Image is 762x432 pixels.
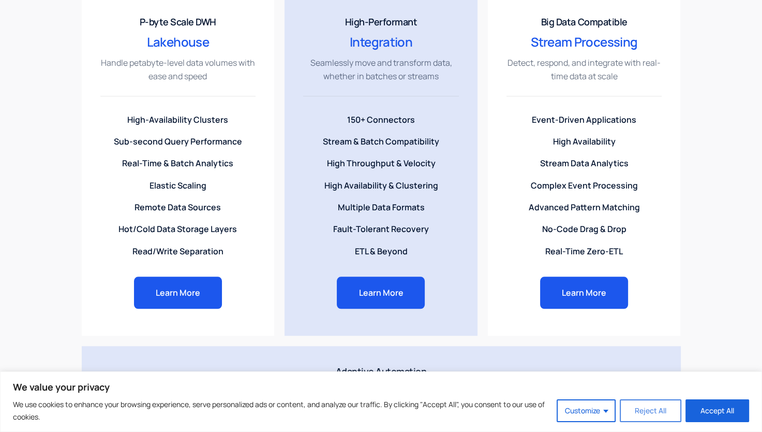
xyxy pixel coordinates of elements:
[100,365,662,378] h4: Adaptive Automation
[506,56,662,83] p: Detect, respond, and integrate with real-time data at scale
[127,113,228,126] span: High-Availability Clusters
[303,56,459,83] p: Seamlessly move and transform data, whether in batches or streams
[323,135,439,148] span: Stream & Batch Compatibility
[333,222,429,236] span: Fault-Tolerant Recovery
[324,179,438,192] span: High Availability & Clustering
[303,15,459,28] h4: High-Performant
[150,179,206,192] span: Elastic Scaling
[358,289,403,297] span: Learn More
[100,56,256,83] p: Handle petabyte-level data volumes with ease and speed
[553,135,616,148] span: High Availability
[135,200,221,214] span: Remote Data Sources
[620,399,681,422] button: Reject All
[122,156,233,170] span: Real-Time & Batch Analytics
[545,244,623,258] span: Real-Time Zero-ETL
[710,382,762,432] iframe: Chat Widget
[134,277,222,309] a: Learn More
[542,222,626,236] span: No-Code Drag & Drop
[100,15,256,28] h4: P-byte Scale DWH
[114,135,242,148] span: Sub-second Query Performance
[337,200,424,214] span: Multiple Data Formats
[13,398,549,423] p: We use cookies to enhance your browsing experience, serve personalized ads or content, and analyz...
[562,289,606,297] span: Learn More
[506,15,662,28] h4: Big Data Compatible
[326,156,435,170] span: High Throughput & Velocity
[531,179,638,192] span: Complex Event Processing
[156,289,200,297] span: Learn More
[540,156,629,170] span: Stream Data Analytics
[529,200,640,214] span: Advanced Pattern Matching
[506,35,662,50] h3: Stream Processing
[532,113,636,126] span: Event-Driven Applications
[132,244,223,258] span: Read/Write Separation
[347,113,415,126] span: 150+ Connectors
[100,35,256,50] h3: Lakehouse
[540,277,628,309] a: Learn More
[13,381,749,393] p: We value your privacy
[118,222,237,236] span: Hot/Cold Data Storage Layers
[557,399,616,422] button: Customize
[303,35,459,50] h3: Integration
[685,399,749,422] button: Accept All
[337,277,425,309] a: Learn More
[354,244,407,258] span: ETL & Beyond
